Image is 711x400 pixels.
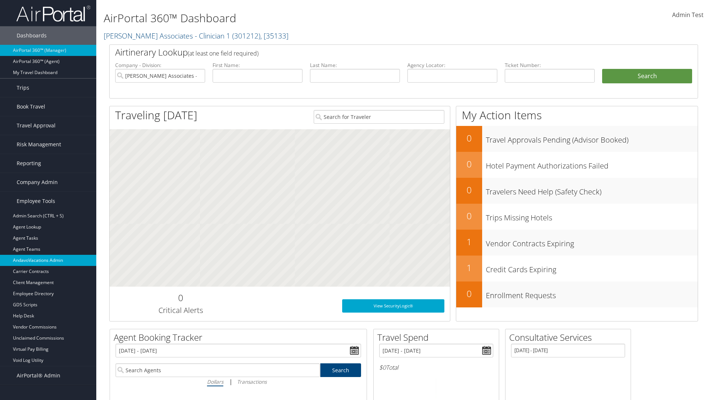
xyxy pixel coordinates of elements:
[505,61,595,69] label: Ticket Number:
[314,110,444,124] input: Search for Traveler
[17,135,61,154] span: Risk Management
[456,132,482,144] h2: 0
[207,378,223,385] i: Dollars
[17,26,47,45] span: Dashboards
[115,46,643,59] h2: Airtinerary Lookup
[342,299,444,313] a: View SecurityLogic®
[115,61,205,69] label: Company - Division:
[17,173,58,191] span: Company Admin
[213,61,303,69] label: First Name:
[456,287,482,300] h2: 0
[456,261,482,274] h2: 1
[486,261,698,275] h3: Credit Cards Expiring
[310,61,400,69] label: Last Name:
[17,116,56,135] span: Travel Approval
[509,331,631,344] h2: Consultative Services
[672,4,704,27] a: Admin Test
[237,378,267,385] i: Transactions
[116,377,361,386] div: |
[16,5,90,22] img: airportal-logo.png
[456,126,698,152] a: 0Travel Approvals Pending (Advisor Booked)
[379,363,493,371] h6: Total
[17,366,60,385] span: AirPortal® Admin
[456,107,698,123] h1: My Action Items
[379,363,386,371] span: $0
[116,363,320,377] input: Search Agents
[260,31,288,41] span: , [ 35133 ]
[232,31,260,41] span: ( 301212 )
[456,236,482,248] h2: 1
[320,363,361,377] a: Search
[486,183,698,197] h3: Travelers Need Help (Safety Check)
[602,69,692,84] button: Search
[115,291,246,304] h2: 0
[672,11,704,19] span: Admin Test
[456,184,482,196] h2: 0
[456,152,698,178] a: 0Hotel Payment Authorizations Failed
[377,331,499,344] h2: Travel Spend
[486,209,698,223] h3: Trips Missing Hotels
[104,31,288,41] a: [PERSON_NAME] Associates - Clinician 1
[486,131,698,145] h3: Travel Approvals Pending (Advisor Booked)
[188,49,258,57] span: (at least one field required)
[17,154,41,173] span: Reporting
[17,97,45,116] span: Book Travel
[407,61,497,69] label: Agency Locator:
[456,204,698,230] a: 0Trips Missing Hotels
[486,157,698,171] h3: Hotel Payment Authorizations Failed
[456,256,698,281] a: 1Credit Cards Expiring
[486,287,698,301] h3: Enrollment Requests
[17,192,55,210] span: Employee Tools
[114,331,367,344] h2: Agent Booking Tracker
[115,305,246,316] h3: Critical Alerts
[115,107,197,123] h1: Traveling [DATE]
[17,79,29,97] span: Trips
[486,235,698,249] h3: Vendor Contracts Expiring
[104,10,504,26] h1: AirPortal 360™ Dashboard
[456,230,698,256] a: 1Vendor Contracts Expiring
[456,281,698,307] a: 0Enrollment Requests
[456,158,482,170] h2: 0
[456,210,482,222] h2: 0
[456,178,698,204] a: 0Travelers Need Help (Safety Check)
